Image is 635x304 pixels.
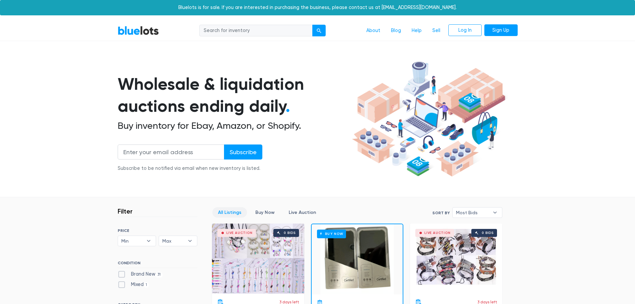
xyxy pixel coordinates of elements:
[406,24,427,37] a: Help
[361,24,386,37] a: About
[121,236,143,246] span: Min
[410,224,502,294] a: Live Auction 0 bids
[224,144,262,160] input: Subscribe
[183,236,197,246] b: ▾
[284,231,296,235] div: 0 bids
[424,231,451,235] div: Live Auction
[118,271,163,278] label: Brand New
[118,120,350,131] h2: Buy inventory for Ebay, Amazon, or Shopify.
[283,207,322,218] a: Live Auction
[482,231,494,235] div: 0 bids
[312,224,403,294] a: Buy Now
[118,73,350,117] h1: Wholesale & liquidation auctions ending daily
[317,230,346,238] h6: Buy Now
[118,281,149,288] label: Mixed
[286,96,290,116] span: .
[212,224,304,294] a: Live Auction 0 bids
[432,210,450,216] label: Sort By
[118,228,197,233] h6: PRICE
[350,58,508,180] img: hero-ee84e7d0318cb26816c560f6b4441b76977f77a177738b4e94f68c95b2b83dbb.png
[484,24,518,36] a: Sign Up
[118,261,197,268] h6: CONDITION
[212,207,247,218] a: All Listings
[199,25,313,37] input: Search for inventory
[118,165,262,172] div: Subscribe to be notified via email when new inventory is listed.
[162,236,184,246] span: Max
[144,282,149,288] span: 1
[118,26,159,35] a: BlueLots
[250,207,280,218] a: Buy Now
[488,208,502,218] b: ▾
[226,231,253,235] div: Live Auction
[448,24,482,36] a: Log In
[142,236,156,246] b: ▾
[155,272,163,277] span: 31
[427,24,446,37] a: Sell
[118,144,224,160] input: Enter your email address
[386,24,406,37] a: Blog
[118,207,133,215] h3: Filter
[456,208,489,218] span: Most Bids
